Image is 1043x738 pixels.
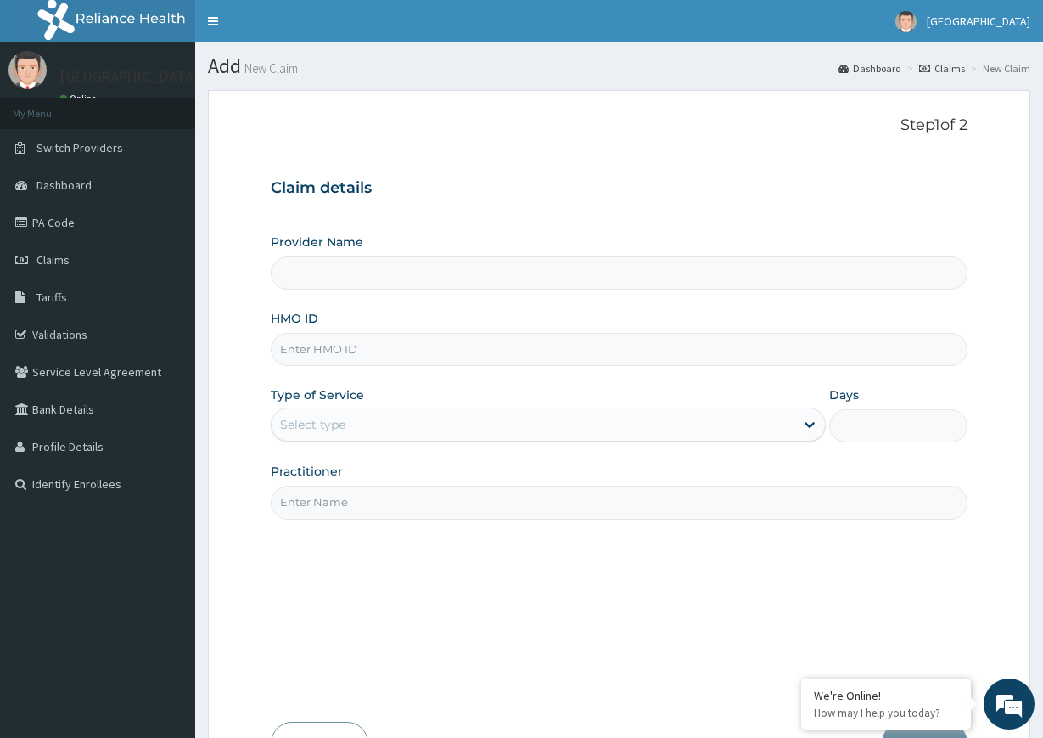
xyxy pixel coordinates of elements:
[36,252,70,268] span: Claims
[8,51,47,89] img: User Image
[271,333,968,366] input: Enter HMO ID
[36,290,67,305] span: Tariffs
[919,61,965,76] a: Claims
[829,386,859,403] label: Days
[814,706,958,720] p: How may I help you today?
[967,61,1030,76] li: New Claim
[280,416,345,433] div: Select type
[241,62,298,75] small: New Claim
[59,69,199,84] p: [GEOGRAPHIC_DATA]
[271,463,343,480] label: Practitioner
[927,14,1030,29] span: [GEOGRAPHIC_DATA]
[271,116,968,135] p: Step 1 of 2
[59,93,100,104] a: Online
[208,55,1030,77] h1: Add
[36,177,92,193] span: Dashboard
[271,486,968,519] input: Enter Name
[838,61,901,76] a: Dashboard
[36,140,123,155] span: Switch Providers
[895,11,917,32] img: User Image
[271,386,364,403] label: Type of Service
[271,310,318,327] label: HMO ID
[271,179,968,198] h3: Claim details
[271,234,363,251] label: Provider Name
[814,688,958,703] div: We're Online!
